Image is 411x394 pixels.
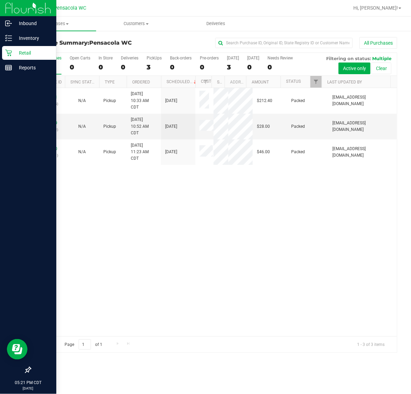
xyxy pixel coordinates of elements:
span: Packed [291,123,305,130]
div: Back-orders [170,56,192,60]
iframe: Resource center [7,339,27,360]
p: Reports [12,64,53,72]
div: 0 [121,63,138,71]
input: Search Purchase ID, Original ID, State Registry ID or Customer Name... [215,38,353,48]
button: Clear [372,63,391,74]
a: Type [105,80,115,85]
span: Not Applicable [78,149,86,154]
span: Packed [291,98,305,104]
button: All Purchases [359,37,397,49]
a: Amount [252,80,269,85]
span: $212.40 [257,98,272,104]
span: [DATE] 11:23 AM CDT [131,142,157,162]
span: Deliveries [197,21,235,27]
a: Status [286,79,301,84]
span: Customers [96,21,175,27]
span: Purchases [16,21,96,27]
a: Deliveries [176,16,256,31]
div: 0 [70,63,90,71]
inline-svg: Inventory [5,35,12,42]
div: 0 [170,63,192,71]
span: Filtering on status: [326,56,371,61]
button: N/A [78,98,86,104]
button: N/A [78,149,86,155]
button: Active only [339,63,370,74]
inline-svg: Inbound [5,20,12,27]
span: [DATE] [165,98,177,104]
span: Pickup [103,123,116,130]
p: Retail [12,49,53,57]
span: $46.00 [257,149,270,155]
span: Pickup [103,98,116,104]
span: [EMAIL_ADDRESS][DOMAIN_NAME] [332,94,393,107]
p: [DATE] [3,386,53,391]
span: [DATE] 10:33 AM CDT [131,91,157,111]
span: [DATE] 10:52 AM CDT [131,116,157,136]
div: [DATE] [247,56,259,60]
p: Inbound [12,19,53,27]
inline-svg: Retail [5,49,12,56]
span: Pensacola WC [89,40,132,46]
a: Scheduled [167,79,198,84]
p: 05:21 PM CDT [3,380,53,386]
div: Deliveries [121,56,138,60]
span: Pensacola WC [54,5,86,11]
span: Packed [291,149,305,155]
a: Ordered [132,80,150,85]
div: [DATE] [227,56,239,60]
div: 0 [200,63,219,71]
button: N/A [78,123,86,130]
span: Hi, [PERSON_NAME]! [353,5,398,11]
span: Multiple [372,56,391,61]
th: Address [225,76,246,88]
span: [EMAIL_ADDRESS][DOMAIN_NAME] [332,146,393,159]
a: Sync Status [70,80,97,85]
p: Inventory [12,34,53,42]
div: Open Carts [70,56,90,60]
a: Purchases [16,16,96,31]
div: Needs Review [267,56,293,60]
div: Pre-orders [200,56,219,60]
span: Page of 1 [59,339,108,350]
span: Not Applicable [78,98,86,103]
span: Not Applicable [78,124,86,129]
h3: Purchase Summary: [30,40,152,46]
span: Pickup [103,149,116,155]
div: 3 [147,63,162,71]
a: Filter [200,76,212,88]
span: [EMAIL_ADDRESS][DOMAIN_NAME] [332,120,393,133]
a: Last Updated By [327,80,362,85]
div: 0 [267,63,293,71]
input: 1 [79,339,91,350]
a: Filter [310,76,322,88]
span: [DATE] [165,123,177,130]
a: State Registry ID [217,80,253,85]
div: In Store [99,56,113,60]
div: 0 [99,63,113,71]
div: PickUps [147,56,162,60]
span: [DATE] [165,149,177,155]
div: 3 [227,63,239,71]
span: $28.00 [257,123,270,130]
a: Customers [96,16,176,31]
inline-svg: Reports [5,64,12,71]
span: 1 - 3 of 3 items [352,339,390,350]
div: 0 [247,63,259,71]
